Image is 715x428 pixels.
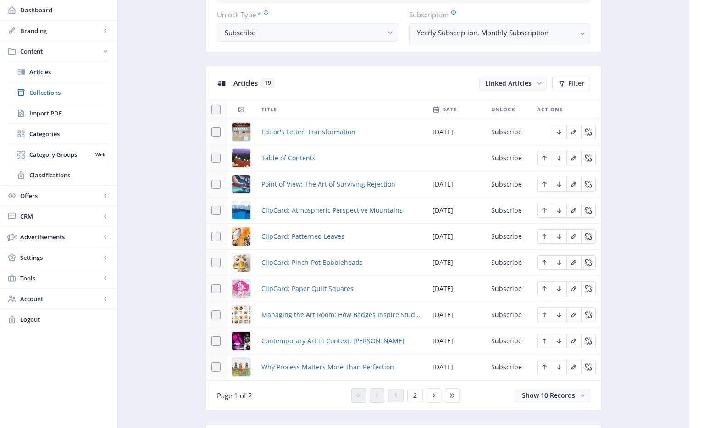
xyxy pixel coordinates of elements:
[261,104,277,115] span: Title
[232,149,250,167] img: 534033dc-6b60-4ff6-984e-523683310f26.png
[29,129,108,138] span: Categories
[261,257,363,268] a: ClipCard: Pinch-Pot Bobbleheads
[92,150,108,159] nb-badge: Web
[581,153,596,162] a: Edit page
[427,224,486,250] td: [DATE]
[9,144,108,165] a: Category GroupsWeb
[566,179,581,188] a: Edit page
[552,362,566,371] a: Edit page
[552,336,566,345] a: Edit page
[566,258,581,266] a: Edit page
[566,336,581,345] a: Edit page
[20,212,101,221] span: CRM
[232,123,250,141] img: 56795fdd-fab3-4191-bae5-a2023e4ccb48.png
[486,119,532,145] td: Subscribe
[516,389,590,402] button: Show 10 Records
[261,231,344,242] span: ClipCard: Patterned Leaves
[581,231,596,240] a: Edit page
[486,171,532,198] td: Subscribe
[232,175,250,193] img: dd37b0c8-480a-481d-95ff-5d0964e0514d.png
[566,153,581,162] a: Edit page
[427,302,486,328] td: [DATE]
[552,205,566,214] a: Edit page
[394,392,398,399] span: 1
[552,127,566,136] a: Edit page
[29,67,108,77] span: Articles
[9,165,108,185] a: Classifications
[486,328,532,354] td: Subscribe
[552,231,566,240] a: Edit page
[442,104,457,115] span: Date
[417,27,575,38] nb-select-label: Yearly Subscription, Monthly Subscription
[261,205,403,216] a: ClipCard: Atmospheric Perspective Mountains
[552,258,566,266] a: Edit page
[29,150,92,159] span: Category Groups
[29,88,108,97] span: Collections
[486,224,532,250] td: Subscribe
[20,315,110,324] span: Logout
[232,280,250,298] img: c40d4438-3584-440f-a220-81286cf42337.png
[20,232,101,241] span: Advertisements
[225,27,383,38] div: Subscribe
[537,179,552,188] a: Edit page
[486,250,532,276] td: Subscribe
[261,309,421,320] a: Managing the Art Room: How Badges Inspire Student Choice
[9,103,108,123] a: Import PDF
[537,362,552,371] a: Edit page
[537,336,552,345] a: Edit page
[537,231,552,240] a: Edit page
[552,153,566,162] a: Edit page
[581,179,596,188] a: Edit page
[20,274,101,283] span: Tools
[388,389,404,402] button: 1
[552,284,566,292] a: Edit page
[486,198,532,224] td: Subscribe
[261,126,355,137] a: Editor's Letter: Transformation
[566,310,581,318] a: Edit page
[486,145,532,171] td: Subscribe
[261,78,274,88] span: 19
[581,310,596,318] a: Edit page
[232,306,250,324] img: f62855ae-08c7-4923-8019-e59a10bdf608.png
[261,179,395,190] a: Point of View: The Art of Surviving Rejection
[568,80,584,87] span: Filter
[20,294,101,303] span: Account
[486,276,532,302] td: Subscribe
[537,258,552,266] a: Edit page
[566,284,581,292] a: Edit page
[537,284,552,292] a: Edit page
[409,10,583,20] label: Subscription
[485,79,532,88] span: Linked Articles
[552,179,566,188] a: Edit page
[581,258,596,266] a: Edit page
[581,205,596,214] a: Edit page
[427,354,486,380] td: [DATE]
[232,227,250,246] img: e26bb1ca-2ab9-4eab-bae3-9a391c31c01f.png
[9,124,108,144] a: Categories
[537,153,552,162] a: Edit page
[261,362,394,373] a: Why Process Matters More Than Perfection
[20,5,110,15] span: Dashboard
[261,335,405,346] a: Contemporary Art in Context: [PERSON_NAME]
[581,127,596,136] a: Edit page
[427,328,486,354] td: [DATE]
[9,62,108,82] a: Articles
[232,253,250,272] img: 0ae2d9f3-b38e-4365-af03-3d1b91db99b8.png
[29,170,108,180] span: Classifications
[552,77,590,90] button: Filter
[427,276,486,302] td: [DATE]
[427,250,486,276] td: [DATE]
[413,392,417,399] span: 2
[566,127,581,136] a: Edit page
[491,104,515,115] span: Unlock
[261,283,354,294] a: ClipCard: Paper Quilt Squares
[566,231,581,240] a: Edit page
[552,310,566,318] a: Edit page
